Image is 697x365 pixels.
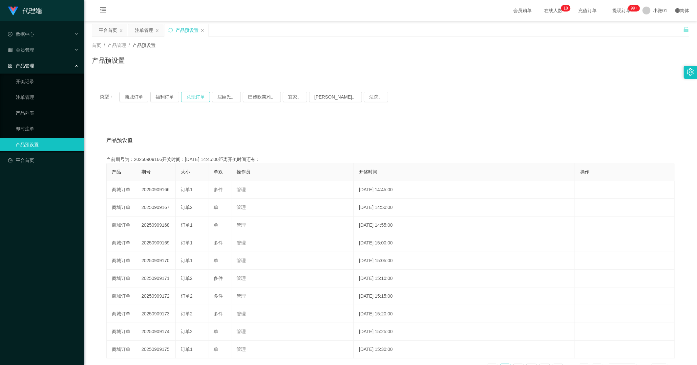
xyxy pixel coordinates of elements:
a: 图标： 仪表板平台首页 [8,154,79,167]
img: logo.9652507e.png [8,7,18,16]
font: 提现订单 [612,8,631,13]
font: 会员管理 [16,47,34,53]
span: 单 [214,205,218,210]
td: 20250909171 [136,270,176,287]
span: 单 [214,329,218,334]
button: 法院。 [364,92,388,102]
i: 图标： menu-fold [92,0,114,21]
span: 订单1 [181,187,193,192]
span: 期号 [141,169,151,174]
span: 类型： [100,92,119,102]
button: [PERSON_NAME]。 [309,92,362,102]
td: 20250909169 [136,234,176,252]
span: 单 [214,347,218,352]
span: 订单1 [181,347,193,352]
button: 商城订单 [119,92,148,102]
a: 开奖记录 [16,75,79,88]
span: 产品管理 [108,43,126,48]
i: 图标： 关闭 [119,29,123,33]
td: 管理 [231,181,354,199]
sup: 1128 [628,5,640,11]
td: 商城订单 [107,341,136,358]
font: 在线人数 [544,8,562,13]
td: [DATE] 15:15:00 [354,287,575,305]
td: 商城订单 [107,305,136,323]
td: 20250909170 [136,252,176,270]
font: 充值订单 [578,8,597,13]
span: 订单1 [181,258,193,263]
a: 注单管理 [16,91,79,104]
i: 图标： 同步 [168,28,173,33]
span: 订单2 [181,205,193,210]
td: 20250909167 [136,199,176,217]
span: 单双 [214,169,223,174]
td: 20250909168 [136,217,176,234]
td: [DATE] 14:45:00 [354,181,575,199]
a: 代理端 [8,8,42,13]
td: [DATE] 15:30:00 [354,341,575,358]
div: 当前期号为：20250909166开奖时间：[DATE] 14:45:00距离开奖时间还有： [106,156,675,163]
td: 管理 [231,270,354,287]
span: 首页 [92,43,101,48]
td: 商城订单 [107,270,136,287]
span: 订单2 [181,276,193,281]
td: 20250909173 [136,305,176,323]
i: 图标： global [675,8,680,13]
span: 订单1 [181,240,193,245]
i: 图标： table [8,48,12,52]
span: 开奖时间 [359,169,377,174]
i: 图标： AppStore-O [8,63,12,68]
div: 产品预设置 [176,24,199,36]
span: 多件 [214,311,223,316]
td: 管理 [231,305,354,323]
span: / [129,43,130,48]
span: 产品 [112,169,121,174]
td: [DATE] 15:10:00 [354,270,575,287]
td: 20250909174 [136,323,176,341]
td: [DATE] 14:50:00 [354,199,575,217]
a: 产品预设置 [16,138,79,151]
font: 产品管理 [16,63,34,68]
sup: 18 [561,5,571,11]
i: 图标： 解锁 [683,27,689,33]
td: 管理 [231,234,354,252]
span: / [104,43,105,48]
td: [DATE] 15:05:00 [354,252,575,270]
i: 图标： check-circle-o [8,32,12,36]
button: 宜家。 [283,92,307,102]
span: 单 [214,258,218,263]
td: 商城订单 [107,181,136,199]
td: 管理 [231,323,354,341]
a: 产品列表 [16,106,79,120]
td: 20250909166 [136,181,176,199]
td: [DATE] 15:00:00 [354,234,575,252]
span: 产品预设值 [106,136,133,144]
h1: 产品预设置 [92,56,125,65]
button: 兑现订单 [181,92,210,102]
td: 管理 [231,252,354,270]
p: 8 [566,5,568,11]
td: 商城订单 [107,199,136,217]
div: 注单管理 [135,24,153,36]
i: 图标： 关闭 [201,29,204,33]
font: 数据中心 [16,32,34,37]
span: 订单2 [181,293,193,299]
button: 福利订单 [150,92,179,102]
span: 多件 [214,187,223,192]
p: 1 [564,5,566,11]
td: 20250909175 [136,341,176,358]
font: 简体 [680,8,689,13]
span: 订单2 [181,329,193,334]
td: 商城订单 [107,287,136,305]
td: 管理 [231,287,354,305]
span: 操作 [580,169,589,174]
td: [DATE] 15:25:00 [354,323,575,341]
span: 多件 [214,240,223,245]
h1: 代理端 [22,0,42,21]
i: 图标： 设置 [687,68,694,76]
span: 产品预设置 [133,43,156,48]
a: 即时注单 [16,122,79,135]
td: [DATE] 14:55:00 [354,217,575,234]
td: 商城订单 [107,252,136,270]
span: 订单1 [181,222,193,228]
